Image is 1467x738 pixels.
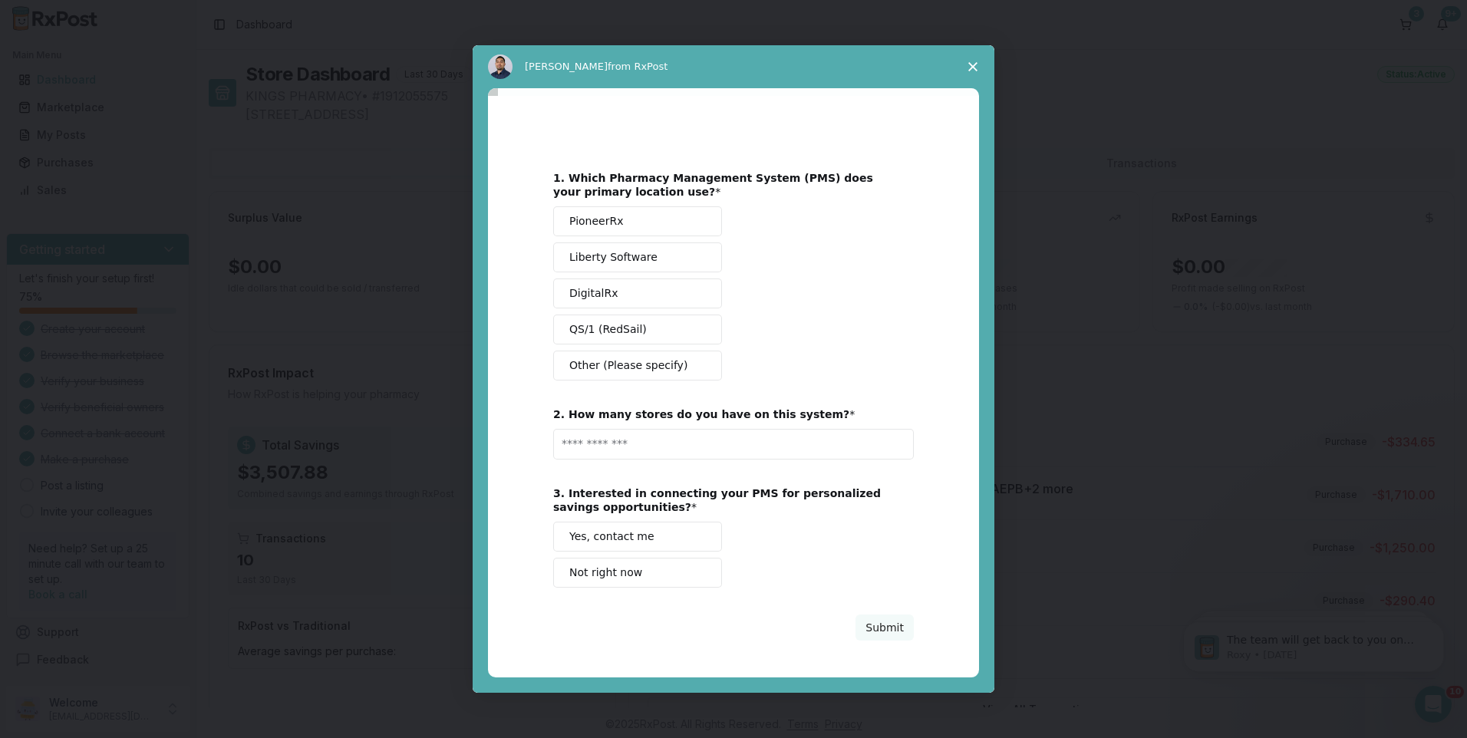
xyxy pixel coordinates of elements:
span: Close survey [951,45,994,88]
span: [PERSON_NAME] [525,61,608,72]
button: QS/1 (RedSail) [553,315,722,344]
span: Not right now [569,565,642,581]
b: 1. Which Pharmacy Management System (PMS) does your primary location use? [553,172,873,198]
input: Enter text... [553,429,914,460]
button: PioneerRx [553,206,722,236]
span: from RxPost [608,61,668,72]
button: DigitalRx [553,278,722,308]
img: Profile image for Roxy [35,46,59,71]
span: Liberty Software [569,249,658,265]
span: QS/1 (RedSail) [569,321,647,338]
span: DigitalRx [569,285,618,301]
button: Liberty Software [553,242,722,272]
span: Yes, contact me [569,529,654,545]
button: Yes, contact me [553,522,722,552]
img: Profile image for Manuel [488,54,513,79]
b: 3. Interested in connecting your PMS for personalized savings opportunities? [553,487,881,513]
span: The team will get back to you on this. Our usual reply time is a few hours. [67,44,254,87]
p: Message from Roxy, sent 4d ago [67,59,265,73]
span: PioneerRx [569,213,623,229]
b: 2. How many stores do you have on this system? [553,408,849,420]
button: Not right now [553,558,722,588]
button: Submit [855,614,914,641]
button: Other (Please specify) [553,351,722,381]
div: message notification from Roxy, 4d ago. The team will get back to you on this. Our usual reply ti... [23,32,284,83]
span: Other (Please specify) [569,357,687,374]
